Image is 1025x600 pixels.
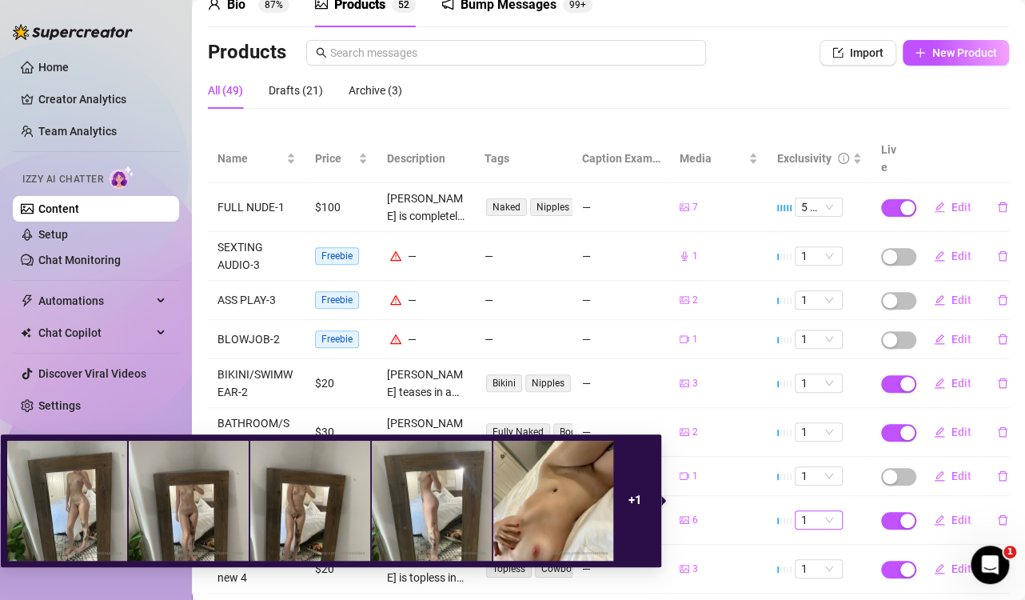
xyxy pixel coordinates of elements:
[984,463,1021,489] button: delete
[21,327,31,338] img: Chat Copilot
[934,250,945,262] span: edit
[692,513,698,528] span: 6
[390,250,401,262] span: warning
[582,560,660,578] div: —
[315,291,359,309] span: Freebie
[680,427,689,437] span: picture
[208,40,286,66] h3: Products
[997,514,1008,526] span: delete
[208,359,305,408] td: BIKINI/SWIMWEAR-2
[680,150,745,167] span: Media
[951,201,971,214] span: Edit
[984,370,1021,396] button: delete
[997,378,1008,389] span: delete
[38,399,81,412] a: Settings
[801,423,836,441] span: 1
[921,287,984,313] button: Edit
[208,408,305,457] td: BATHROOM/SHOWER-3
[951,514,971,526] span: Edit
[801,511,836,529] span: 1
[330,44,696,62] input: Search messages
[208,232,305,281] td: SEXTING AUDIO-3
[475,320,572,359] td: —
[680,251,689,261] span: audio
[305,408,377,457] td: $30
[984,419,1021,445] button: delete
[387,291,465,309] div: —
[387,551,465,586] div: [PERSON_NAME] is topless in the dark, wearing nothing but a cowboy hat. Her hand teasingly covers...
[305,134,377,183] th: Price
[553,423,593,441] span: Boobs
[38,86,166,112] a: Creator Analytics
[921,507,984,533] button: Edit
[390,294,401,306] span: warning
[582,247,660,265] div: —
[951,294,971,306] span: Edit
[871,134,911,183] th: Live
[208,183,305,232] td: FULL NUDE-1
[692,562,698,577] span: 3
[680,515,689,525] span: picture
[915,47,926,58] span: plus
[387,366,465,401] div: [PERSON_NAME] teases in a vibrant yellow bikini bottom and a loose green jacket, revealing her pe...
[21,294,34,307] span: thunderbolt
[951,377,971,390] span: Edit
[951,562,971,575] span: Edit
[475,134,572,183] th: Tags
[582,330,660,348] div: —
[475,281,572,320] td: —
[582,423,660,441] div: —
[525,374,571,392] span: Nipples
[38,125,117,138] a: Team Analytics
[572,134,670,183] th: Caption Example
[387,190,465,225] div: [PERSON_NAME] is completely naked, sunbathing by a serene lake. Her perky nipples are fully expos...
[997,294,1008,306] span: delete
[372,441,492,561] img: media
[582,198,660,216] div: —
[129,441,249,561] img: media
[934,470,945,482] span: edit
[1003,546,1016,558] span: 1
[692,332,698,347] span: 1
[692,425,698,440] span: 2
[850,46,883,59] span: Import
[921,243,984,269] button: Edit
[984,243,1021,269] button: delete
[997,202,1008,213] span: delete
[38,288,152,314] span: Automations
[530,198,576,216] span: Nipples
[680,471,689,481] span: video-camera
[934,514,945,526] span: edit
[971,546,1009,584] iframe: Intercom live chat
[315,330,359,348] span: Freebie
[820,40,896,66] button: Import
[387,330,465,348] div: —
[984,287,1021,313] button: delete
[801,560,836,578] span: 1
[921,370,984,396] button: Edit
[208,281,305,320] td: ASS PLAY-3
[801,467,836,485] span: 1
[997,470,1008,482] span: delete
[801,247,836,265] span: 1
[832,47,844,58] span: import
[692,469,698,484] span: 1
[934,378,945,389] span: edit
[305,183,377,232] td: $100
[582,374,660,392] div: —
[984,507,1021,533] button: delete
[7,441,127,561] img: media
[984,326,1021,352] button: delete
[486,560,532,578] span: Topless
[305,545,377,594] td: $20
[390,334,401,345] span: warning
[838,153,849,164] span: info-circle
[486,374,522,392] span: Bikini
[777,150,832,167] div: Exclusivity
[582,291,660,309] div: —
[38,202,79,215] a: Content
[692,376,698,391] span: 3
[38,254,121,266] a: Chat Monitoring
[680,334,689,344] span: video-camera
[387,414,465,450] div: [PERSON_NAME] is completely naked, showing off her natural curves and smooth skin. Her busty tits...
